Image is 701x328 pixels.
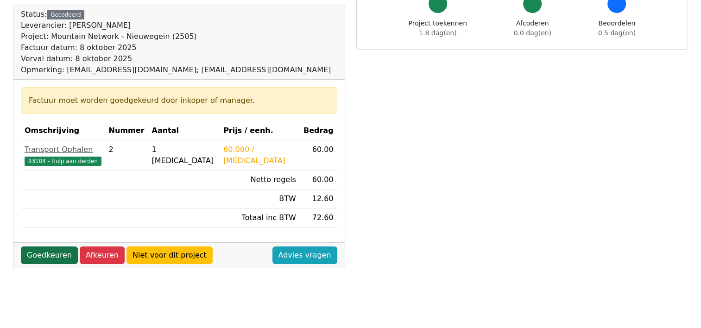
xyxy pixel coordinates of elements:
[300,140,337,170] td: 60.00
[80,246,125,264] a: Afkeuren
[21,42,331,53] div: Factuur datum: 8 oktober 2025
[105,140,148,170] td: 2
[21,9,331,76] div: Status:
[300,189,337,208] td: 12.60
[220,121,300,140] th: Prijs / eenh.
[152,144,216,166] div: 1 [MEDICAL_DATA]
[300,170,337,189] td: 60.00
[105,121,148,140] th: Nummer
[409,19,467,38] div: Project toekennen
[126,246,213,264] a: Niet voor dit project
[223,144,296,166] div: 60.000 / [MEDICAL_DATA]
[25,157,101,166] span: 83104 - Hulp aan derden
[47,10,84,19] div: Gecodeerd
[25,144,101,166] a: Transport Ophalen83104 - Hulp aan derden
[220,208,300,227] td: Totaal inc BTW
[21,246,78,264] a: Goedkeuren
[419,29,456,37] span: 1.8 dag(en)
[300,121,337,140] th: Bedrag
[272,246,337,264] a: Advies vragen
[21,20,331,31] div: Leverancier: [PERSON_NAME]
[29,95,329,106] div: Factuur moet worden goedgekeurd door inkoper of manager.
[21,121,105,140] th: Omschrijving
[21,53,331,64] div: Verval datum: 8 oktober 2025
[514,29,551,37] span: 0.0 dag(en)
[300,208,337,227] td: 72.60
[598,29,636,37] span: 0.5 dag(en)
[514,19,551,38] div: Afcoderen
[25,144,101,155] div: Transport Ophalen
[21,31,331,42] div: Project: Mountain Network - Nieuwegein (2505)
[21,64,331,76] div: Opmerking: [EMAIL_ADDRESS][DOMAIN_NAME]; [EMAIL_ADDRESS][DOMAIN_NAME]
[220,189,300,208] td: BTW
[148,121,220,140] th: Aantal
[598,19,636,38] div: Beoordelen
[220,170,300,189] td: Netto regels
